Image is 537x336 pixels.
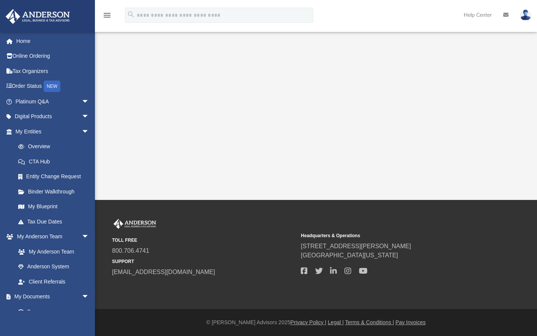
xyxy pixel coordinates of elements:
a: Order StatusNEW [5,79,101,94]
span: arrow_drop_down [82,229,97,245]
small: Headquarters & Operations [301,232,484,239]
a: Digital Productsarrow_drop_down [5,109,101,124]
img: Anderson Advisors Platinum Portal [112,219,158,229]
a: 800.706.4741 [112,247,149,254]
a: Legal | [328,319,344,325]
small: TOLL FREE [112,237,295,244]
a: Home [5,33,101,49]
span: arrow_drop_down [82,94,97,109]
i: menu [103,11,112,20]
a: Privacy Policy | [291,319,327,325]
small: SUPPORT [112,258,295,265]
img: Anderson Advisors Platinum Portal [3,9,72,24]
a: Client Referrals [11,274,97,289]
a: [STREET_ADDRESS][PERSON_NAME] [301,243,411,249]
i: search [127,10,135,19]
a: My Anderson Teamarrow_drop_down [5,229,97,244]
a: menu [103,14,112,20]
a: Online Ordering [5,49,101,64]
div: NEW [44,81,60,92]
a: CTA Hub [11,154,101,169]
a: Terms & Conditions | [345,319,394,325]
div: © [PERSON_NAME] Advisors 2025 [95,319,537,326]
span: arrow_drop_down [82,124,97,139]
a: Binder Walkthrough [11,184,101,199]
a: Box [11,304,93,319]
a: Entity Change Request [11,169,101,184]
a: My Entitiesarrow_drop_down [5,124,101,139]
img: User Pic [520,10,531,21]
span: arrow_drop_down [82,109,97,125]
a: [EMAIL_ADDRESS][DOMAIN_NAME] [112,269,215,275]
a: My Blueprint [11,199,97,214]
a: [GEOGRAPHIC_DATA][US_STATE] [301,252,398,258]
a: My Anderson Team [11,244,93,259]
a: Overview [11,139,101,154]
a: Anderson System [11,259,97,274]
span: arrow_drop_down [82,289,97,305]
a: My Documentsarrow_drop_down [5,289,97,304]
a: Pay Invoices [395,319,425,325]
a: Tax Organizers [5,63,101,79]
a: Tax Due Dates [11,214,101,229]
a: Platinum Q&Aarrow_drop_down [5,94,101,109]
